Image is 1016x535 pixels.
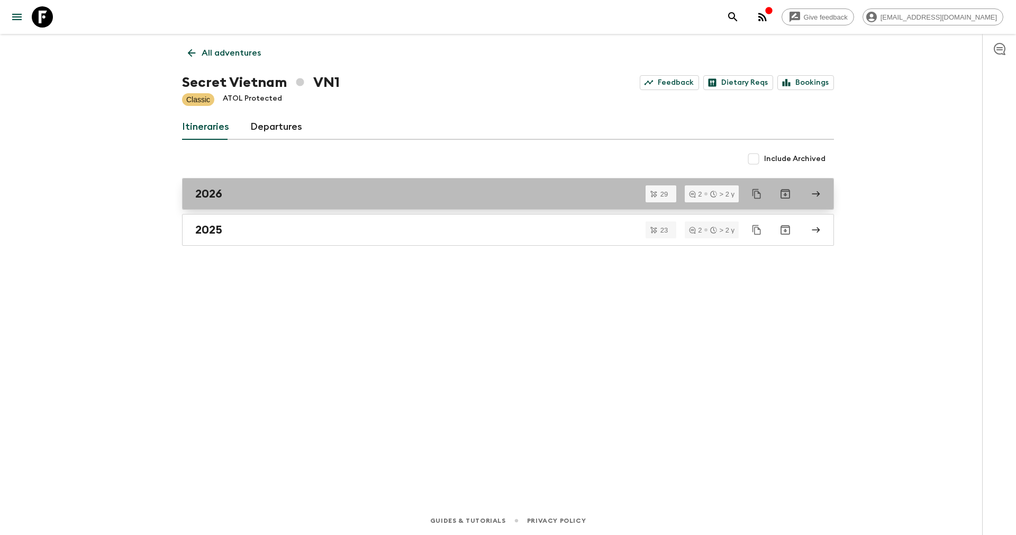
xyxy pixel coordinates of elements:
p: ATOL Protected [223,93,282,106]
div: [EMAIL_ADDRESS][DOMAIN_NAME] [863,8,1003,25]
a: Dietary Reqs [703,75,773,90]
span: Give feedback [798,13,854,21]
button: Archive [775,183,796,204]
a: Itineraries [182,114,229,140]
span: 23 [654,227,674,234]
button: Duplicate [747,220,766,239]
a: Bookings [777,75,834,90]
span: [EMAIL_ADDRESS][DOMAIN_NAME] [875,13,1003,21]
div: 2 [689,191,702,198]
h1: Secret Vietnam VN1 [182,72,340,93]
h2: 2025 [195,223,222,237]
button: search adventures [722,6,743,28]
div: 2 [689,227,702,234]
a: All adventures [182,42,267,64]
a: 2026 [182,178,834,210]
h2: 2026 [195,187,222,201]
div: > 2 y [710,191,734,198]
p: All adventures [202,47,261,59]
p: Classic [186,94,210,105]
a: Departures [250,114,302,140]
div: > 2 y [710,227,734,234]
button: menu [6,6,28,28]
a: Guides & Tutorials [430,515,506,527]
span: Include Archived [764,154,825,164]
button: Duplicate [747,184,766,203]
a: Feedback [640,75,699,90]
a: 2025 [182,214,834,246]
button: Archive [775,219,796,240]
span: 29 [654,191,674,198]
a: Privacy Policy [527,515,586,527]
a: Give feedback [782,8,854,25]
